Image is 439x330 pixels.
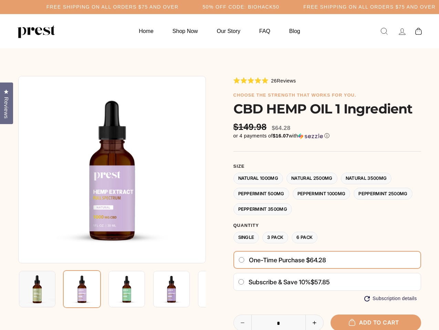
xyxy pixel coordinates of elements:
h5: Free Shipping on all orders $75 and over [46,4,179,10]
a: Our Story [208,24,249,38]
label: Peppermint 1000MG [293,188,351,200]
img: CBD HEMP OIL 1 Ingredient [108,271,145,307]
label: Peppermint 2500MG [354,188,412,200]
span: Subscription details [373,296,417,301]
div: or 4 payments of with [233,133,421,139]
label: Quantity [233,223,421,228]
img: Sezzle [298,133,323,139]
span: One-time purchase $64.28 [249,256,326,264]
label: Natural 2500MG [286,173,337,185]
img: CBD HEMP OIL 1 Ingredient [153,271,190,307]
label: Single [233,232,259,244]
a: Home [130,24,162,38]
a: Shop Now [164,24,207,38]
label: Peppermint 500MG [233,188,289,200]
a: Blog [281,24,309,38]
a: FAQ [251,24,279,38]
div: 26Reviews [233,77,296,84]
label: 6 Pack [292,232,317,244]
img: CBD HEMP OIL 1 Ingredient [198,271,234,307]
span: $16.07 [273,133,289,139]
img: CBD HEMP OIL 1 Ingredient [63,270,101,308]
input: Subscribe & save 10%$57.85 [238,279,244,285]
label: Size [233,164,421,169]
img: PREST ORGANICS [17,24,55,38]
div: or 4 payments of$16.07withSezzle Click to learn more about Sezzle [233,133,421,139]
input: One-time purchase $64.28 [238,257,245,263]
label: 3 Pack [262,232,288,244]
span: $64.28 [272,125,290,131]
span: $57.85 [311,278,330,286]
h5: 50% OFF CODE: BIOHACK50 [202,4,279,10]
h5: Free Shipping on all orders $75 and over [303,4,436,10]
img: CBD HEMP OIL 1 Ingredient [19,271,55,307]
span: Add to cart [352,319,399,326]
span: 26 [271,78,276,84]
span: Reviews [2,97,11,119]
span: Reviews [277,78,296,84]
label: Peppermint 3500MG [233,203,292,215]
label: Natural 3500MG [341,173,392,185]
span: $149.98 [233,122,269,132]
h6: choose the strength that works for you. [233,92,421,98]
h1: CBD HEMP OIL 1 Ingredient [233,101,421,117]
button: Subscription details [364,296,417,301]
img: CBD HEMP OIL 1 Ingredient [18,76,206,263]
span: Subscribe & save 10% [249,278,311,286]
ul: Primary [130,24,309,38]
label: Natural 1000MG [233,173,283,185]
